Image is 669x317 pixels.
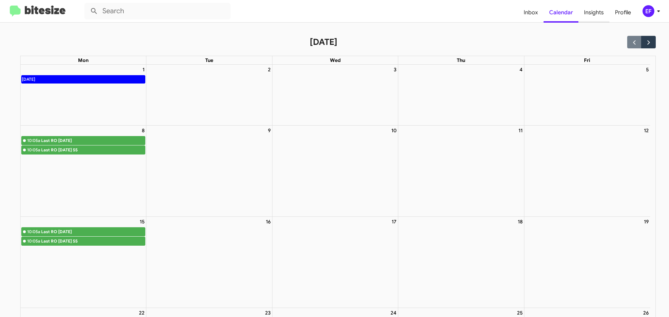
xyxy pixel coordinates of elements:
button: EF [637,5,661,17]
td: September 4, 2025 [398,65,524,126]
td: September 8, 2025 [21,126,146,217]
a: Calendar [544,2,578,23]
td: September 11, 2025 [398,126,524,217]
a: September 18, 2025 [516,217,524,227]
td: September 19, 2025 [524,217,650,308]
div: Last RO [DATE] SS [41,238,145,245]
a: September 2, 2025 [267,65,272,74]
a: September 1, 2025 [141,65,146,74]
a: Monday [77,56,90,64]
a: September 17, 2025 [390,217,398,227]
div: Last RO [DATE] SS [41,146,145,153]
a: September 15, 2025 [138,217,146,227]
button: Next month [641,36,655,48]
div: Last RO [DATE] [41,137,145,144]
div: 10:05a [27,137,40,144]
td: September 16, 2025 [146,217,272,308]
a: September 10, 2025 [390,126,398,135]
td: September 2, 2025 [146,65,272,126]
a: September 9, 2025 [267,126,272,135]
a: September 4, 2025 [518,65,524,74]
div: 10:05a [27,228,40,235]
td: September 10, 2025 [272,126,398,217]
div: [DATE] [22,76,36,83]
div: EF [643,5,654,17]
a: September 12, 2025 [643,126,650,135]
a: Thursday [455,56,467,64]
td: September 17, 2025 [272,217,398,308]
td: September 5, 2025 [524,65,650,126]
a: September 19, 2025 [643,217,650,227]
td: September 12, 2025 [524,126,650,217]
input: Search [84,3,231,19]
button: Previous month [627,36,641,48]
div: 10:05a [27,238,40,245]
a: Insights [578,2,609,23]
a: Tuesday [204,56,215,64]
a: September 16, 2025 [264,217,272,227]
a: September 11, 2025 [517,126,524,135]
td: September 15, 2025 [21,217,146,308]
a: September 8, 2025 [140,126,146,135]
td: September 9, 2025 [146,126,272,217]
td: September 1, 2025 [21,65,146,126]
td: September 18, 2025 [398,217,524,308]
a: Profile [609,2,637,23]
a: Wednesday [329,56,342,64]
h2: [DATE] [310,37,337,48]
a: September 3, 2025 [392,65,398,74]
td: September 3, 2025 [272,65,398,126]
div: Last RO [DATE] [41,228,145,235]
a: September 5, 2025 [645,65,650,74]
a: Friday [583,56,592,64]
a: Inbox [518,2,544,23]
div: 10:05a [27,146,40,153]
